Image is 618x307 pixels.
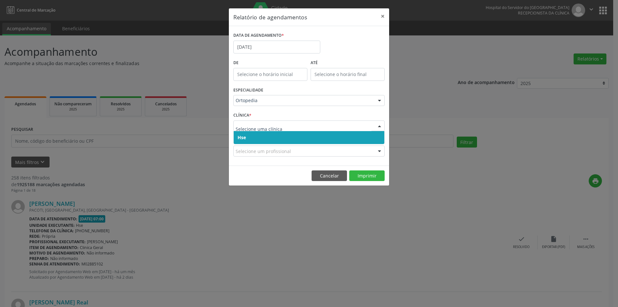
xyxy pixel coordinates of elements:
[238,134,246,140] span: Hse
[233,58,307,68] label: De
[349,170,385,181] button: Imprimir
[311,58,385,68] label: ATÉ
[376,8,389,24] button: Close
[311,68,385,81] input: Selecione o horário final
[236,148,291,155] span: Selecione um profissional
[236,123,371,136] input: Selecione uma clínica
[233,85,263,95] label: ESPECIALIDADE
[233,13,307,21] h5: Relatório de agendamentos
[233,31,284,41] label: DATA DE AGENDAMENTO
[236,97,371,104] span: Ortopedia
[233,68,307,81] input: Selecione o horário inicial
[233,41,320,53] input: Selecione uma data ou intervalo
[312,170,347,181] button: Cancelar
[233,110,251,120] label: CLÍNICA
